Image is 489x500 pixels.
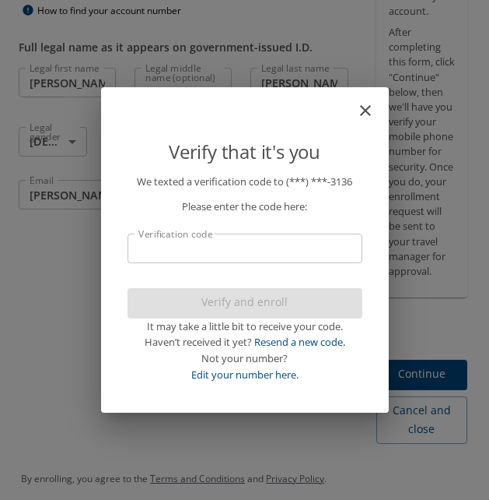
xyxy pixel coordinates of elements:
a: Resend a new code. [254,335,345,349]
button: close [364,93,382,112]
div: Not your number? [127,350,362,367]
p: Please enter the code here: [127,199,362,215]
p: We texted a verification code to (***) ***- 3136 [127,174,362,190]
div: Haven’t received it yet? [127,334,362,350]
a: Edit your number here. [191,368,299,382]
div: It may take a little bit to receive your code. [127,319,362,335]
p: Verify that it's you [127,137,362,167]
